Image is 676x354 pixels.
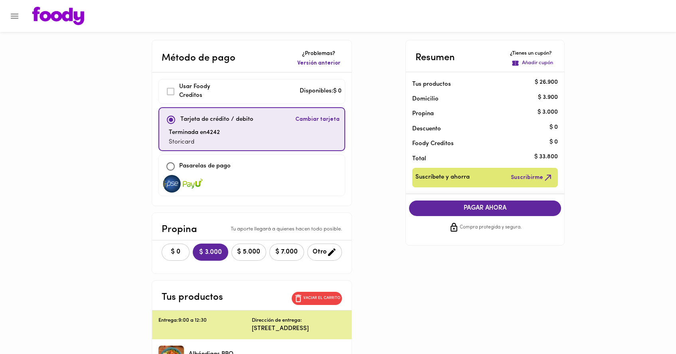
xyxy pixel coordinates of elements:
p: Entrega: 9:00 a 12:30 [158,317,252,324]
iframe: Messagebird Livechat Widget [630,308,668,346]
p: $ 33.800 [534,153,558,161]
p: Usar Foody Creditos [179,83,234,100]
p: Método de pago [162,51,235,65]
span: $ 5.000 [237,248,261,256]
p: Dirección de entrega: [252,317,302,324]
img: logo.png [32,7,84,25]
button: Cambiar tarjeta [294,111,341,128]
span: $ 0 [167,248,184,256]
p: Descuento [412,125,441,133]
p: Pasarelas de pago [179,162,231,171]
p: $ 3.000 [538,108,558,116]
p: Terminada en 4242 [169,128,220,138]
p: Foody Creditos [412,140,546,148]
button: Versión anterior [296,58,342,69]
span: Compra protegida y segura. [460,224,522,232]
span: PAGAR AHORA [417,205,553,212]
span: $ 3.000 [199,249,222,256]
p: $ 0 [549,123,558,132]
button: Añadir cupón [510,58,555,69]
img: visa [183,175,203,193]
p: Vaciar el carrito [303,295,340,301]
p: Propina [412,110,546,118]
p: Añadir cupón [522,59,553,67]
button: $ 5.000 [231,244,266,261]
p: Total [412,155,546,163]
span: Versión anterior [297,59,340,67]
p: Disponibles: $ 0 [300,87,342,96]
button: $ 0 [162,244,190,261]
span: $ 7.000 [275,248,299,256]
p: $ 0 [549,138,558,146]
p: Propina [162,222,197,237]
p: ¿Tienes un cupón? [510,50,555,57]
p: Tus productos [412,80,546,88]
p: Storicard [169,138,220,147]
p: $ 3.900 [538,93,558,102]
button: $ 3.000 [193,244,228,261]
button: Menu [5,6,24,26]
span: Cambiar tarjeta [295,116,340,124]
p: Tarjeta de crédito / debito [180,115,253,124]
button: Otro [307,244,342,261]
span: Suscribirme [511,173,553,183]
p: Resumen [415,51,455,65]
button: PAGAR AHORA [409,201,561,216]
img: visa [162,175,182,193]
span: Otro [312,247,337,257]
p: $ 26.900 [535,79,558,87]
p: Tu aporte llegará a quienes hacen todo posible. [231,226,342,233]
button: $ 7.000 [269,244,304,261]
p: Domicilio [412,95,439,103]
button: Suscribirme [509,171,555,184]
span: Suscríbete y ahorra [415,173,470,183]
p: ¿Problemas? [296,50,342,58]
p: Tus productos [162,290,223,305]
p: [STREET_ADDRESS] [252,324,345,333]
button: Vaciar el carrito [292,292,342,305]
